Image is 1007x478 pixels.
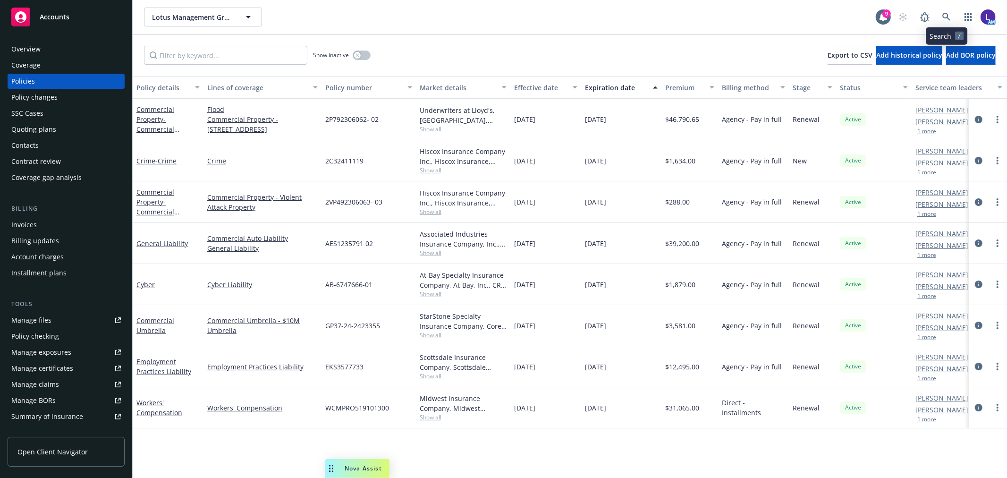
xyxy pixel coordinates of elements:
[665,280,695,290] span: $1,879.00
[11,154,61,169] div: Contract review
[946,46,996,65] button: Add BOR policy
[420,249,507,257] span: Show all
[514,197,535,207] span: [DATE]
[207,316,318,335] a: Commercial Umbrella - $10M Umbrella
[661,76,718,99] button: Premium
[844,403,863,412] span: Active
[8,58,125,73] a: Coverage
[11,42,41,57] div: Overview
[325,459,389,478] button: Nova Assist
[420,372,507,380] span: Show all
[514,83,567,93] div: Effective date
[585,83,647,93] div: Expiration date
[420,290,507,298] span: Show all
[917,211,936,217] button: 1 more
[8,361,125,376] a: Manage certificates
[581,76,661,99] button: Expiration date
[11,217,37,232] div: Invoices
[8,4,125,30] a: Accounts
[973,361,984,372] a: circleInformation
[325,197,382,207] span: 2VP492306063- 03
[915,8,934,26] a: Report a Bug
[514,239,535,248] span: [DATE]
[915,83,992,93] div: Service team leaders
[992,279,1003,290] a: more
[973,279,984,290] a: circleInformation
[155,156,177,165] span: - Crime
[11,138,39,153] div: Contacts
[325,114,379,124] span: 2P792306062- 02
[514,362,535,372] span: [DATE]
[136,316,174,335] a: Commercial Umbrella
[514,114,535,124] span: [DATE]
[136,188,191,236] a: Commercial Property
[8,393,125,408] a: Manage BORs
[207,156,318,166] a: Crime
[8,204,125,213] div: Billing
[420,166,507,174] span: Show all
[8,265,125,281] a: Installment plans
[207,233,318,243] a: Commercial Auto Liability
[828,51,872,60] span: Export to CSV
[722,114,782,124] span: Agency - Pay in full
[915,282,968,291] a: [PERSON_NAME]
[325,362,364,372] span: EKS3577733
[420,83,496,93] div: Market details
[420,413,507,421] span: Show all
[793,362,820,372] span: Renewal
[828,46,872,65] button: Export to CSV
[793,83,822,93] div: Stage
[325,459,337,478] div: Drag to move
[345,464,382,472] span: Nova Assist
[325,321,380,331] span: GP37-24-2423355
[11,313,51,328] div: Manage files
[793,239,820,248] span: Renewal
[8,345,125,360] span: Manage exposures
[915,352,968,362] a: [PERSON_NAME]
[915,199,968,209] a: [PERSON_NAME]
[11,249,64,265] div: Account charges
[722,280,782,290] span: Agency - Pay in full
[420,393,507,413] div: Midwest Insurance Company, Midwest Insurance Company, Midwest General Insurance DBA [US_STATE] Mi...
[836,76,912,99] button: Status
[416,76,510,99] button: Market details
[915,270,968,280] a: [PERSON_NAME]
[915,158,968,168] a: [PERSON_NAME]
[912,76,1006,99] button: Service team leaders
[917,417,936,422] button: 1 more
[585,156,606,166] span: [DATE]
[514,156,535,166] span: [DATE]
[585,403,606,413] span: [DATE]
[981,9,996,25] img: photo
[136,105,196,163] a: Commercial Property
[917,128,936,134] button: 1 more
[915,393,968,403] a: [PERSON_NAME]
[136,280,155,289] a: Cyber
[136,156,177,165] a: Crime
[844,239,863,248] span: Active
[8,233,125,248] a: Billing updates
[325,239,373,248] span: AES1235791 02
[207,362,318,372] a: Employment Practices Liability
[420,352,507,372] div: Scottsdale Insurance Company, Scottsdale Insurance Company (Nationwide), CRC Group
[793,156,807,166] span: New
[665,197,690,207] span: $288.00
[207,83,307,93] div: Lines of coverage
[11,345,71,360] div: Manage exposures
[722,83,775,93] div: Billing method
[789,76,836,99] button: Stage
[207,243,318,253] a: General Liability
[11,393,56,408] div: Manage BORs
[8,299,125,309] div: Tools
[992,320,1003,331] a: more
[844,115,863,124] span: Active
[11,361,73,376] div: Manage certificates
[40,13,69,21] span: Accounts
[144,8,262,26] button: Lotus Management Group LLC
[8,42,125,57] a: Overview
[840,83,897,93] div: Status
[973,320,984,331] a: circleInformation
[665,114,699,124] span: $46,790.65
[844,198,863,206] span: Active
[585,321,606,331] span: [DATE]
